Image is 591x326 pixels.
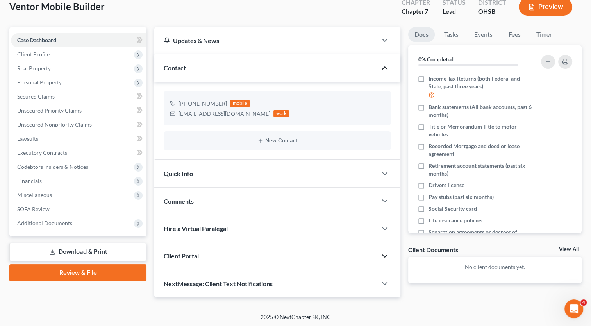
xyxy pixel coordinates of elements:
a: Secured Claims [11,90,146,104]
a: Events [468,27,499,42]
div: [PHONE_NUMBER] [179,100,227,107]
span: 4 [580,299,587,306]
span: Codebtors Insiders & Notices [17,163,88,170]
a: Download & Print [9,243,146,261]
a: Tasks [438,27,465,42]
span: SOFA Review [17,206,50,212]
span: Life insurance policies [429,217,482,224]
span: Separation agreements or decrees of divorces [429,228,532,244]
span: Financials [17,177,42,184]
span: Secured Claims [17,93,55,100]
span: Unsecured Nonpriority Claims [17,121,92,128]
span: Recorded Mortgage and deed or lease agreement [429,142,532,158]
div: Chapter [402,7,430,16]
span: Retirement account statements (past six months) [429,162,532,177]
a: SOFA Review [11,202,146,216]
span: Contact [164,64,186,72]
div: Updates & News [164,36,368,45]
span: Client Portal [164,252,199,260]
span: Social Security card [429,205,477,213]
span: NextMessage: Client Text Notifications [164,280,273,287]
a: View All [559,247,579,252]
strong: 0% Completed [418,56,454,63]
div: Client Documents [408,245,458,254]
div: [EMAIL_ADDRESS][DOMAIN_NAME] [179,110,270,118]
div: work [273,110,289,117]
span: Client Profile [17,51,50,57]
button: New Contact [170,138,385,144]
span: Hire a Virtual Paralegal [164,225,228,232]
span: Additional Documents [17,220,72,226]
span: Drivers license [429,181,464,189]
a: Lawsuits [11,132,146,146]
span: Comments [164,197,194,205]
span: Bank statements (All bank accounts, past 6 months) [429,103,532,119]
div: Lead [443,7,466,16]
iframe: Intercom live chat [564,299,583,318]
span: Case Dashboard [17,37,56,43]
span: Ventor Mobile Builder [9,1,105,12]
span: Unsecured Priority Claims [17,107,82,114]
span: 7 [425,7,428,15]
a: Docs [408,27,435,42]
a: Case Dashboard [11,33,146,47]
p: No client documents yet. [414,263,575,271]
a: Unsecured Nonpriority Claims [11,118,146,132]
span: Pay stubs (past six months) [429,193,494,201]
span: Personal Property [17,79,62,86]
a: Executory Contracts [11,146,146,160]
div: OHSB [478,7,506,16]
span: Miscellaneous [17,192,52,198]
a: Timer [530,27,558,42]
span: Income Tax Returns (both Federal and State, past three years) [429,75,532,90]
a: Fees [502,27,527,42]
span: Lawsuits [17,135,38,142]
a: Review & File [9,264,146,281]
span: Quick Info [164,170,193,177]
span: Title or Memorandum Title to motor vehicles [429,123,532,138]
div: mobile [230,100,250,107]
span: Executory Contracts [17,149,67,156]
a: Unsecured Priority Claims [11,104,146,118]
span: Real Property [17,65,51,72]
